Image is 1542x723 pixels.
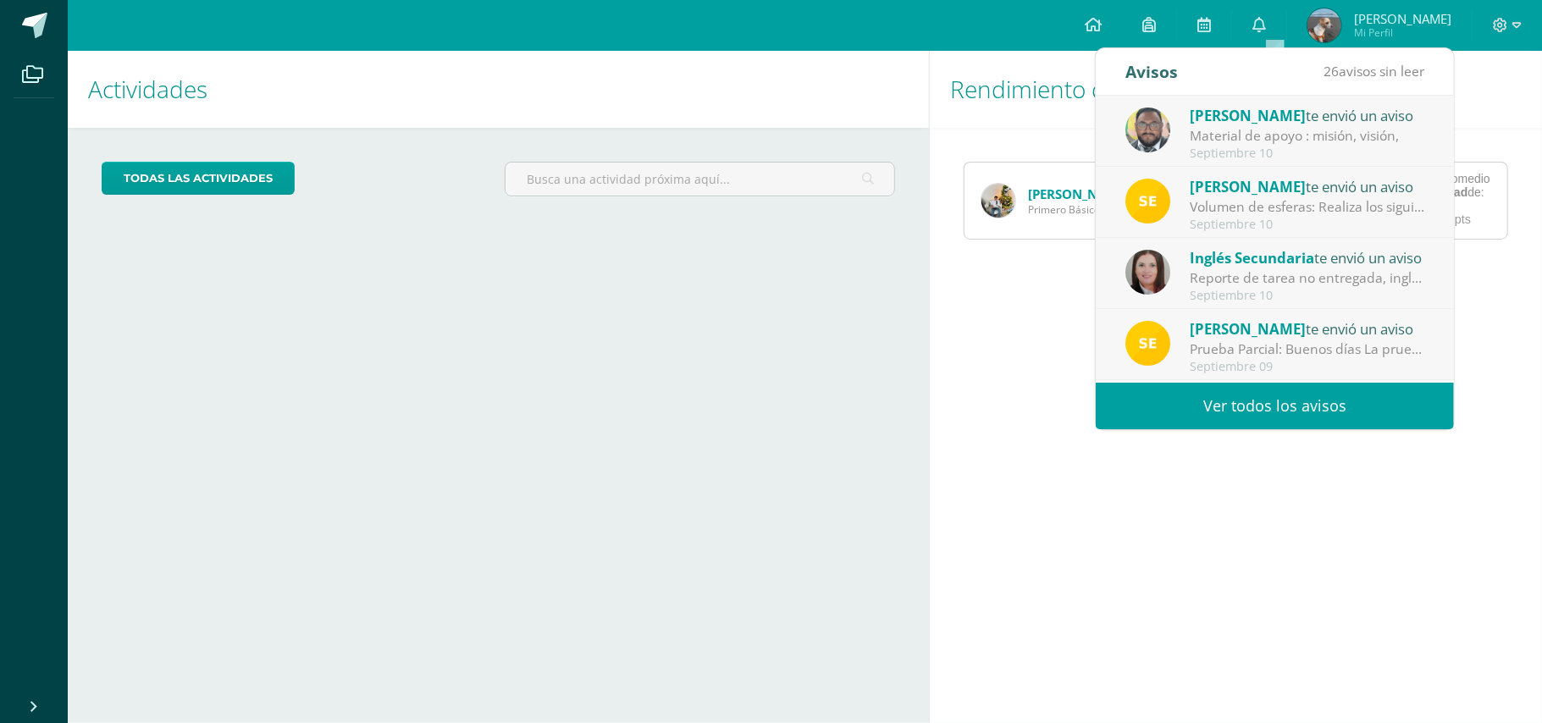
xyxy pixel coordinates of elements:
div: Material de apoyo : misión, visión, [1190,126,1425,146]
img: 712781701cd376c1a616437b5c60ae46.png [1125,108,1170,152]
span: [PERSON_NAME] [1190,106,1306,125]
a: Ver todos los avisos [1096,383,1454,429]
span: Inglés Secundaria [1190,248,1314,268]
div: te envió un aviso [1190,104,1425,126]
div: Reporte de tarea no entregada, inglés, Nivel 1, guia de aprendizaje 2, descripcion de un familiar... [1190,268,1425,288]
div: Septiembre 10 [1190,289,1425,303]
div: Prueba Parcial: Buenos días La prueba Parcial se realizará la próxima semana en los siguientes dí... [1190,339,1425,359]
img: 8af0450cf43d44e38c4a1497329761f3.png [1125,250,1170,295]
span: Primero Básico [1028,202,1129,217]
span: 26 [1324,62,1339,80]
div: te envió un aviso [1190,246,1425,268]
div: Septiembre 09 [1190,360,1425,374]
span: [PERSON_NAME] [1190,177,1306,196]
img: 03c2987289e60ca238394da5f82a525a.png [1125,179,1170,224]
h1: Actividades [88,51,909,128]
span: [PERSON_NAME] [1190,319,1306,339]
div: Avisos [1125,48,1178,95]
span: pts [1455,212,1471,226]
span: [PERSON_NAME] [1354,10,1451,27]
h1: Rendimiento de mis hijos [950,51,1522,128]
div: te envió un aviso [1190,317,1425,339]
div: Septiembre 10 [1190,146,1425,161]
span: Mi Perfil [1354,25,1451,40]
img: 0b5a0ebd3f3c01abb3d5318c4eadf80f.png [1307,8,1341,42]
span: avisos sin leer [1324,62,1424,80]
a: todas las Actividades [102,162,295,195]
div: te envió un aviso [1190,175,1425,197]
div: Volumen de esferas: Realiza los siguientes ejercicios en tu cuaderno. Debes encontrar el volumen ... [1190,197,1425,217]
input: Busca una actividad próxima aquí... [506,163,893,196]
img: d473f519d0919acb87e11cd2397d083d.png [981,184,1015,218]
img: 03c2987289e60ca238394da5f82a525a.png [1125,321,1170,366]
div: Septiembre 10 [1190,218,1425,232]
a: [PERSON_NAME] [1028,185,1129,202]
div: Obtuvo un promedio en esta de: [1383,172,1490,199]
